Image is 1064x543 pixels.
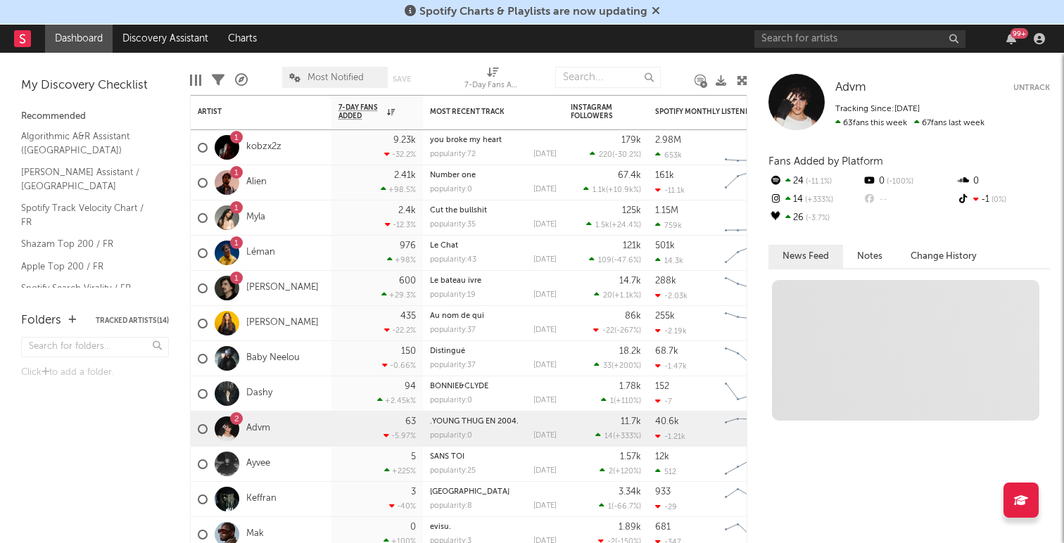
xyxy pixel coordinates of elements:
div: 12k [655,452,669,461]
span: -11.1 % [804,178,832,186]
div: [DATE] [533,502,557,510]
div: 2.98M [655,136,681,145]
div: 288k [655,276,676,286]
a: [PERSON_NAME] [246,317,319,329]
div: 150 [401,347,416,356]
div: 18.2k [619,347,641,356]
div: 2.41k [394,171,416,180]
div: you broke my heart [430,136,557,144]
div: ( ) [599,502,641,511]
a: Advm [835,81,866,95]
div: [DATE] [533,432,557,440]
div: 1.15M [655,206,678,215]
div: -1 [956,191,1050,209]
a: Number one [430,172,476,179]
div: 7-Day Fans Added (7-Day Fans Added) [464,77,521,94]
a: Myla [246,212,265,224]
svg: Chart title [718,306,782,341]
div: 0 [956,172,1050,191]
div: -- [862,191,956,209]
a: kobzx2z [246,141,281,153]
div: Spotify Monthly Listeners [655,108,761,116]
div: popularity: 0 [430,432,472,440]
a: Le bateau ivre [430,277,481,285]
div: Le bateau ivre [430,277,557,285]
div: PALERMO [430,488,557,496]
svg: Chart title [718,271,782,306]
div: Instagram Followers [571,103,620,120]
div: -11.1k [655,186,685,195]
input: Search for folders... [21,337,169,357]
div: 933 [655,487,671,497]
span: 67 fans last week [835,119,984,127]
a: Discovery Assistant [113,25,218,53]
a: Keffran [246,493,277,505]
a: Apple Top 200 / FR [21,259,155,274]
span: -100 % [885,178,913,186]
div: ( ) [594,290,641,300]
div: 14.3k [655,256,683,265]
svg: Chart title [718,411,782,447]
div: Artist [198,108,303,116]
div: 1.78k [619,382,641,391]
span: 20 [603,292,612,300]
span: -47.6 % [614,257,639,264]
div: +2.45k % [377,396,416,405]
span: Dismiss [652,6,660,18]
div: 24 [768,172,862,191]
a: Alien [246,177,267,189]
div: [DATE] [533,362,557,369]
a: Au nom de qui [430,312,484,320]
div: [DATE] [533,186,557,193]
div: -40 % [389,502,416,511]
div: ( ) [600,466,641,475]
div: ( ) [595,431,641,440]
div: -1.21k [655,432,685,441]
a: BONNIE&CLYDE [430,383,488,390]
a: [GEOGRAPHIC_DATA] [430,488,509,496]
div: BONNIE&CLYDE [430,383,557,390]
span: -267 % [616,327,639,335]
div: popularity: 72 [430,151,476,158]
a: Dashy [246,388,272,400]
a: Léman [246,247,275,259]
div: 68.7k [655,347,678,356]
div: ( ) [583,185,641,194]
div: [DATE] [533,397,557,404]
div: Filters [212,60,224,101]
span: 109 [598,257,612,264]
div: Folders [21,312,61,329]
div: -7 [655,397,672,406]
span: Tracking Since: [DATE] [835,105,920,113]
div: ( ) [593,326,641,335]
input: Search... [555,67,661,88]
a: Baby Neelou [246,352,300,364]
div: 14 [768,191,862,209]
div: .YOUNG THUG EN 2004. [430,418,557,426]
div: -29 [655,502,677,511]
div: 0 [410,523,416,532]
div: ( ) [594,361,641,370]
svg: Chart title [718,341,782,376]
div: -2.19k [655,326,687,336]
div: 11.7k [621,417,641,426]
button: Change History [897,245,991,268]
div: 9.23k [393,136,416,145]
div: Recommended [21,108,169,125]
a: Spotify Search Virality / FR [21,281,155,296]
button: 99+ [1006,33,1016,44]
div: 179k [621,136,641,145]
button: Save [393,75,411,83]
button: Untrack [1013,81,1050,95]
div: -5.97 % [384,431,416,440]
div: -1.47k [655,362,687,371]
span: +1.1k % [614,292,639,300]
div: 125k [622,206,641,215]
a: evisu. [430,523,451,531]
div: 255k [655,312,675,321]
a: [PERSON_NAME] Assistant / [GEOGRAPHIC_DATA] [21,165,155,193]
span: 1.1k [593,186,606,194]
div: [DATE] [533,291,557,299]
span: +333 % [803,196,833,204]
span: 7-Day Fans Added [338,103,384,120]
